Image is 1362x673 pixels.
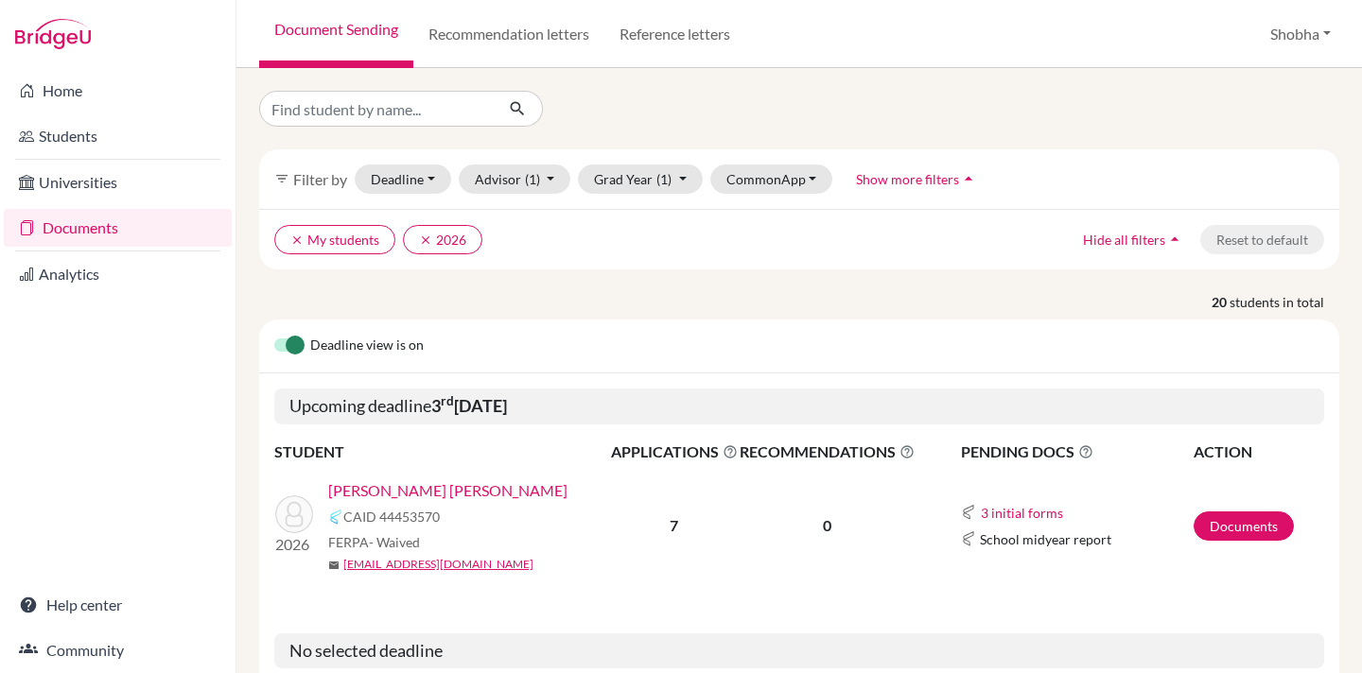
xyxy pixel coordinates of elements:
[740,514,915,537] p: 0
[961,440,1192,463] span: PENDING DOCS
[710,164,833,194] button: CommonApp
[740,440,915,463] span: RECOMMENDATIONS
[578,164,703,194] button: Grad Year(1)
[611,440,738,463] span: APPLICATIONS
[15,19,91,49] img: Bridge-U
[275,533,313,556] p: 2026
[4,586,232,624] a: Help center
[274,225,395,254] button: clearMy students
[959,169,978,188] i: arrow_drop_up
[525,171,540,187] span: (1)
[856,171,959,187] span: Show more filters
[4,117,232,155] a: Students
[275,495,313,533] img: Surwase, Jui Rameshwar
[4,164,232,201] a: Universities
[290,233,304,247] i: clear
[369,534,420,550] span: - Waived
[274,440,610,464] th: STUDENT
[328,560,340,571] span: mail
[1067,225,1200,254] button: Hide all filtersarrow_drop_up
[840,164,994,194] button: Show more filtersarrow_drop_up
[4,209,232,247] a: Documents
[1193,440,1324,464] th: ACTION
[1230,292,1339,312] span: students in total
[274,171,289,186] i: filter_list
[259,91,494,127] input: Find student by name...
[441,393,454,408] sup: rd
[1083,232,1165,248] span: Hide all filters
[403,225,482,254] button: clear2026
[431,395,507,416] b: 3 [DATE]
[310,335,424,357] span: Deadline view is on
[980,529,1111,549] span: School midyear report
[293,170,347,188] span: Filter by
[961,505,976,520] img: Common App logo
[459,164,571,194] button: Advisor(1)
[274,388,1324,424] h5: Upcoming deadline
[343,507,440,526] span: CAID 44453570
[355,164,451,194] button: Deadline
[4,72,232,110] a: Home
[1212,292,1230,312] strong: 20
[1200,225,1324,254] button: Reset to default
[656,171,672,187] span: (1)
[328,479,567,502] a: [PERSON_NAME] [PERSON_NAME]
[343,556,533,573] a: [EMAIL_ADDRESS][DOMAIN_NAME]
[1165,230,1184,249] i: arrow_drop_up
[419,233,432,247] i: clear
[980,502,1064,524] button: 3 initial forms
[4,255,232,293] a: Analytics
[961,531,976,546] img: Common App logo
[1194,511,1294,541] a: Documents
[274,633,1324,669] h5: No selected deadline
[1262,16,1339,52] button: Shobha
[4,631,232,669] a: Community
[670,516,678,534] b: 7
[328,509,343,525] img: Common App logo
[328,532,420,552] span: FERPA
